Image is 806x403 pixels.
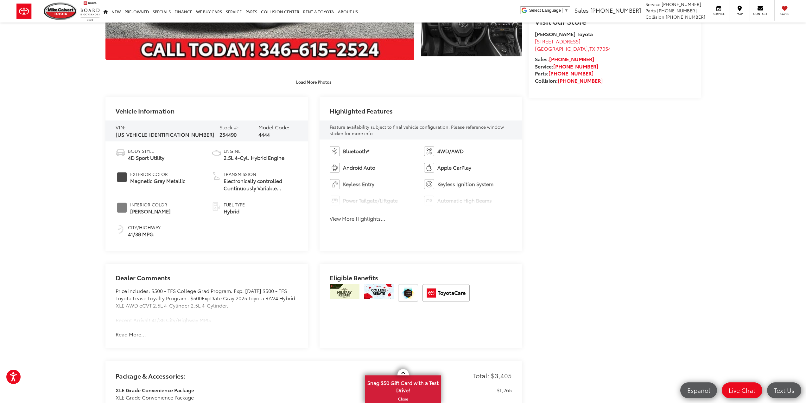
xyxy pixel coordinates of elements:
[330,215,385,222] button: View More Highlights...
[116,107,175,114] h2: Vehicle Information
[684,386,713,394] span: Español
[364,284,394,299] img: /static/brand-toyota/National_Assets/toyota-college-grad.jpeg?height=48
[116,287,298,323] div: Price includes: $500 - TFS College Grad Program. Exp. [DATE] $500 - TFS Toyota Lease Loyalty Prog...
[398,284,418,302] img: Toyota Safety Sense Mike Calvert Toyota Houston TX
[224,208,245,215] span: Hybrid
[116,123,126,131] span: VIN:
[645,7,656,14] span: Parts
[535,55,594,62] strong: Sales:
[224,154,284,161] span: 2.5L 4-Cyl. Hybrid Engine
[535,69,593,77] strong: Parts:
[424,146,434,156] img: 4WD/AWD
[117,172,127,182] span: #494848
[666,14,705,20] span: [PHONE_NUMBER]
[535,62,598,70] strong: Service:
[128,224,161,231] span: City/Highway
[224,148,284,154] span: Engine
[657,7,697,14] span: [PHONE_NUMBER]
[753,12,767,16] span: Contact
[224,201,245,208] span: Fuel Type
[330,146,340,156] img: Bluetooth®
[529,8,561,13] span: Select Language
[535,45,588,52] span: [GEOGRAPHIC_DATA]
[330,284,359,299] img: /static/brand-toyota/National_Assets/toyota-military-rebate.jpeg?height=48
[116,387,480,394] h3: XLE Grade Convenience Package
[589,45,595,52] span: TX
[130,177,185,185] span: Magnetic Gray Metallic
[130,208,171,215] span: Ash Fabric
[343,147,369,155] span: Bluetooth®
[330,179,340,189] img: Keyless Entry
[535,37,581,45] span: [STREET_ADDRESS]
[562,8,563,13] span: ​
[437,164,471,171] span: Apple CarPlay
[733,12,746,16] span: Map
[549,69,593,77] a: [PHONE_NUMBER]
[224,177,298,192] span: Electronically controlled Continuously Variable Transmission (ECVT) / All-Wheel Drive
[130,201,171,208] span: Interior Color
[564,8,568,13] span: ▼
[224,171,298,177] span: Transmission
[662,1,701,7] span: [PHONE_NUMBER]
[44,3,77,20] img: Mike Calvert Toyota
[128,154,164,161] span: 4D Sport Utility
[473,371,512,380] p: Total: $3,405
[712,12,726,16] span: Service
[645,14,664,20] span: Collision
[128,231,161,238] span: 41/38 MPG
[424,163,434,173] img: Apple CarPlay
[574,6,589,14] span: Sales
[535,77,603,84] strong: Collision:
[219,131,237,138] span: 254490
[722,382,762,398] a: Live Chat
[116,131,214,138] span: [US_VEHICLE_IDENTIFICATION_NUMBER]
[597,45,611,52] span: 77054
[130,171,185,177] span: Exterior Color
[366,376,441,395] span: Snag $50 Gift Card with a Test Drive!
[128,148,164,154] span: Body Style
[535,17,695,25] h2: Visit our Store
[424,179,434,189] img: Keyless Ignition System
[117,203,127,213] span: #808080
[258,123,289,131] span: Model Code:
[258,131,270,138] span: 4444
[771,386,797,394] span: Text Us
[343,164,375,171] span: Android Auto
[535,45,611,52] span: ,
[116,331,146,338] button: Read More...
[549,55,594,62] a: [PHONE_NUMBER]
[535,30,593,37] strong: [PERSON_NAME] Toyota
[767,382,801,398] a: Text Us
[330,107,393,114] h2: Highlighted Features
[726,386,758,394] span: Live Chat
[529,8,568,13] a: Select Language​
[778,12,792,16] span: Saved
[116,224,126,234] img: Fuel Economy
[553,62,598,70] a: [PHONE_NUMBER]
[437,147,464,155] span: 4WD/AWD
[330,274,512,284] h2: Eligible Benefits
[330,124,504,136] span: Feature availability subject to final vehicle configuration. Please reference window sticker for ...
[292,76,336,87] button: Load More Photos
[219,123,239,131] span: Stock #:
[116,372,186,379] h2: Package & Accessories:
[558,77,603,84] a: [PHONE_NUMBER]
[680,382,717,398] a: Español
[330,163,340,173] img: Android Auto
[116,274,298,287] h2: Dealer Comments
[497,387,512,394] p: $1,265
[422,284,470,302] img: ToyotaCare Mike Calvert Toyota Houston TX
[645,1,660,7] span: Service
[590,6,641,14] span: [PHONE_NUMBER]
[535,37,611,52] a: [STREET_ADDRESS] [GEOGRAPHIC_DATA],TX 77054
